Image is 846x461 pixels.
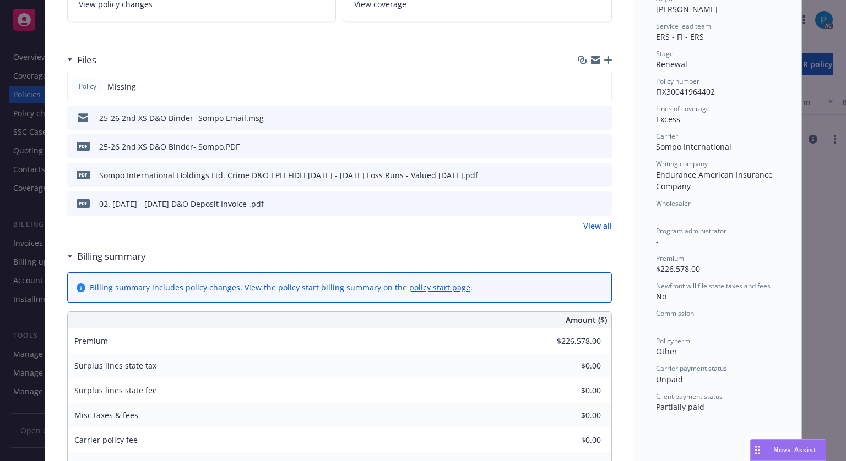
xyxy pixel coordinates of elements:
span: Nova Assist [773,445,817,454]
div: 25-26 2nd XS D&O Binder- Sompo.PDF [99,141,240,152]
input: 0.00 [536,382,608,399]
span: Amount ($) [566,314,607,326]
span: Sompo International [656,141,731,152]
span: Policy term [656,336,690,345]
span: Carrier [656,131,678,141]
span: Stage [656,49,674,58]
button: download file [580,141,589,152]
span: Surplus lines state tax [74,360,156,371]
span: pdf [77,199,90,207]
span: Writing company [656,159,708,168]
button: download file [580,112,589,124]
h3: Billing summary [77,249,146,264]
span: Surplus lines state fee [74,385,157,396]
span: Policy number [656,76,699,86]
span: Unpaid [656,374,683,385]
span: - [656,319,659,329]
button: preview file [598,169,608,181]
button: download file [580,169,589,181]
span: [PERSON_NAME] [656,4,718,14]
div: 02. [DATE] - [DATE] D&O Deposit Invoice .pdf [99,198,264,210]
span: Premium [656,254,684,263]
button: preview file [598,198,608,210]
span: Policy [77,81,99,91]
div: 25-26 2nd XS D&O Binder- Sompo Email.msg [99,112,264,124]
span: No [656,291,666,301]
span: Missing [107,81,136,92]
span: Carrier payment status [656,364,727,373]
span: Lines of coverage [656,104,710,113]
div: Drag to move [751,440,764,460]
input: 0.00 [536,358,608,374]
span: PDF [77,142,90,150]
div: Billing summary [67,249,146,264]
a: policy start page [409,282,470,293]
span: Renewal [656,59,687,69]
span: Newfront will file state taxes and fees [656,281,771,290]
span: Excess [656,114,680,124]
span: Commission [656,309,694,318]
div: Billing summary includes policy changes. View the policy start billing summary on the . [90,282,473,293]
a: View all [583,220,612,232]
span: - [656,208,659,219]
button: Nova Assist [750,439,826,461]
h3: Files [77,53,96,67]
button: preview file [598,112,608,124]
span: FIX30041964402 [656,86,715,97]
span: Partially paid [656,402,704,412]
button: download file [580,198,589,210]
span: Carrier policy fee [74,435,138,445]
button: preview file [598,141,608,152]
span: Wholesaler [656,199,691,208]
input: 0.00 [536,333,608,349]
span: Premium [74,336,108,346]
span: pdf [77,171,90,179]
span: Service lead team [656,21,711,31]
span: ERS - FI - ERS [656,31,704,42]
input: 0.00 [536,432,608,448]
span: Endurance American Insurance Company [656,169,775,191]
span: Program administrator [656,226,726,235]
div: Sompo International Holdings Ltd. Crime D&O EPLI FIDLI [DATE] - [DATE] Loss Runs - Valued [DATE].pdf [99,169,478,181]
span: $226,578.00 [656,264,700,274]
span: Other [656,346,677,356]
span: Client payment status [656,392,723,401]
input: 0.00 [536,407,608,424]
span: - [656,236,659,246]
div: Files [67,53,96,67]
span: Misc taxes & fees [74,410,138,420]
